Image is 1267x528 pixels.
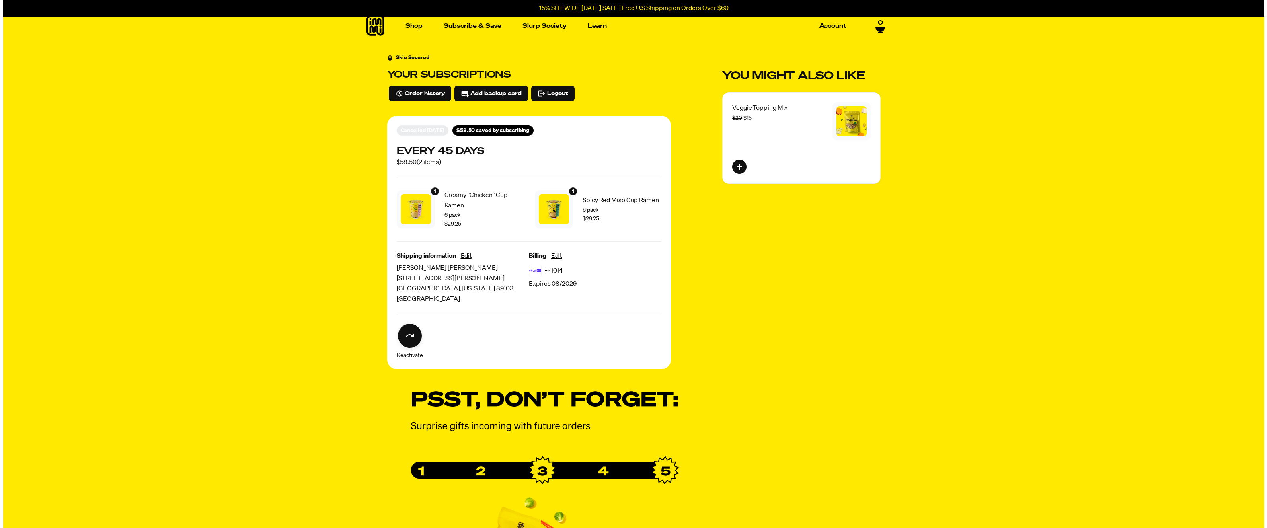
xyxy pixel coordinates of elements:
[399,20,423,32] a: Shop
[394,251,453,261] span: Shipping information
[579,195,658,206] span: Spicy Red Miso Cup Ramen
[813,20,846,32] a: Account
[875,19,880,27] span: 0
[441,190,520,211] span: Creamy "Chicken" Cup Ramen
[402,89,442,98] span: Order history
[833,106,864,136] img: Veggie Topping Mix
[398,126,441,135] span: Cancelled [DATE]
[395,324,419,348] button: Reactivate
[729,105,784,111] span: Veggie Topping Mix
[431,187,433,196] span: 1
[526,265,538,277] img: svg%3E
[394,284,526,294] span: [GEOGRAPHIC_DATA] , [US_STATE] 89103
[441,211,520,220] span: 6 pack
[581,20,607,32] a: Learn
[394,157,481,168] span: $58.50 ( 2 items )
[526,251,543,261] span: Billing
[565,187,575,196] div: 1 units of item: Spicy Red Miso Cup Ramen
[719,69,862,83] h2: You might also want to add a one time order to your subscription.
[542,266,560,276] span: ···· 1014
[451,86,525,101] button: Add backup card
[516,20,567,32] a: Slurp Society
[394,351,420,360] span: Reactivate
[544,89,565,98] span: Logout
[536,5,725,12] p: 15% SITEWIDE [DATE] SALE | Free U.S Shipping on Orders Over $60
[394,145,481,157] h3: Every 45 days
[427,187,437,196] div: 1 units of item: Creamy "Chicken" Cup Ramen
[394,145,658,168] div: Subscription for 2 items with cost $58.50. Renews Every 45 days
[384,55,390,61] svg: Security
[729,115,749,121] span: $15
[467,89,518,98] span: Add backup card
[526,279,573,289] span: Expires 08/2029
[398,194,428,224] img: Creamy "Chicken" Cup Ramen
[386,86,448,101] button: Order history
[394,263,526,273] span: [PERSON_NAME] [PERSON_NAME]
[384,69,668,81] h3: Your subscriptions
[872,19,882,33] a: 0
[536,194,566,224] img: Spicy Red Miso Cup Ramen
[579,214,596,223] span: $29.25
[393,53,426,62] div: Skio Secured
[394,187,520,232] div: Subscription product: Creamy "Chicken" Cup Ramen
[528,86,571,101] button: Logout
[394,273,526,284] span: [STREET_ADDRESS][PERSON_NAME]
[548,251,559,261] button: Edit
[399,12,846,41] nav: Main navigation
[458,251,468,261] button: Edit
[579,206,658,214] span: 6 pack
[729,115,739,121] s: $20
[569,187,571,196] span: 1
[453,126,526,135] span: $58.50 saved by subscribing
[437,20,501,32] a: Subscribe & Save
[441,220,458,228] span: $29.25
[394,294,526,304] span: [GEOGRAPHIC_DATA]
[532,187,658,232] div: Subscription product: Spicy Red Miso Cup Ramen
[384,53,426,68] a: Skio Secured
